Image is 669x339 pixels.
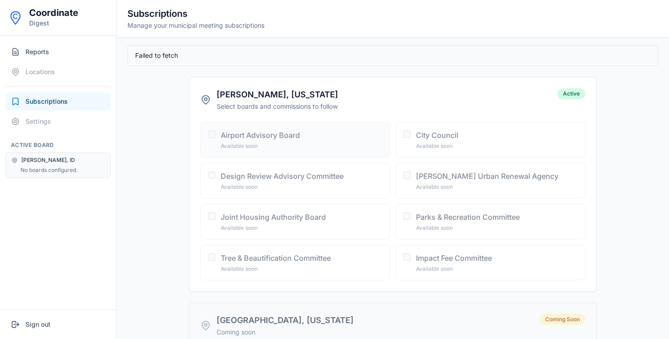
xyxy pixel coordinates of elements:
[403,253,411,261] input: Impact Fee CommitteeAvailable soon
[403,213,411,220] input: Parks & Recreation CommitteeAvailable soon
[217,328,354,337] p: Coming soon
[5,63,111,81] button: Locations
[127,7,264,20] h2: Subscriptions
[127,21,264,30] p: Manage your municipal meeting subscriptions
[221,253,382,263] div: Tree & Beautification Committee
[540,314,585,325] span: Coming Soon
[25,67,55,76] span: Locations
[127,45,658,66] div: Failed to fetch
[5,92,111,111] button: Subscriptions
[416,224,578,232] div: Available soon
[217,314,354,327] h3: [GEOGRAPHIC_DATA], [US_STATE]
[25,47,49,56] span: Reports
[416,142,578,150] div: Available soon
[21,157,75,164] span: [PERSON_NAME], ID
[403,172,411,179] input: [PERSON_NAME] Urban Renewal AgencyAvailable soon
[221,142,382,150] div: Available soon
[416,171,578,182] div: [PERSON_NAME] Urban Renewal Agency
[7,10,24,26] img: Coordinate
[20,167,105,174] div: No boards configured.
[557,88,585,99] span: Active
[5,315,111,334] button: Sign out
[416,130,578,141] div: City Council
[403,131,411,138] input: City CouncilAvailable soon
[208,131,215,138] input: Airport Advisory BoardAvailable soon
[25,117,51,126] span: Settings
[29,7,78,19] h1: Coordinate
[217,88,338,101] h3: [PERSON_NAME], [US_STATE]
[221,212,382,223] div: Joint Housing Authority Board
[208,213,215,220] input: Joint Housing Authority BoardAvailable soon
[208,172,215,179] input: Design Review Advisory CommitteeAvailable soon
[5,112,111,131] button: Settings
[217,102,338,111] p: Select boards and commissions to follow
[208,253,215,261] input: Tree & Beautification CommitteeAvailable soon
[416,253,578,263] div: Impact Fee Committee
[221,171,382,182] div: Design Review Advisory Committee
[5,142,111,149] h2: Active Board
[29,19,78,28] p: Digest
[221,130,382,141] div: Airport Advisory Board
[416,183,578,191] div: Available soon
[221,183,382,191] div: Available soon
[221,224,382,232] div: Available soon
[416,212,578,223] div: Parks & Recreation Committee
[416,265,578,273] div: Available soon
[25,97,68,106] span: Subscriptions
[5,43,111,61] button: Reports
[221,265,382,273] div: Available soon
